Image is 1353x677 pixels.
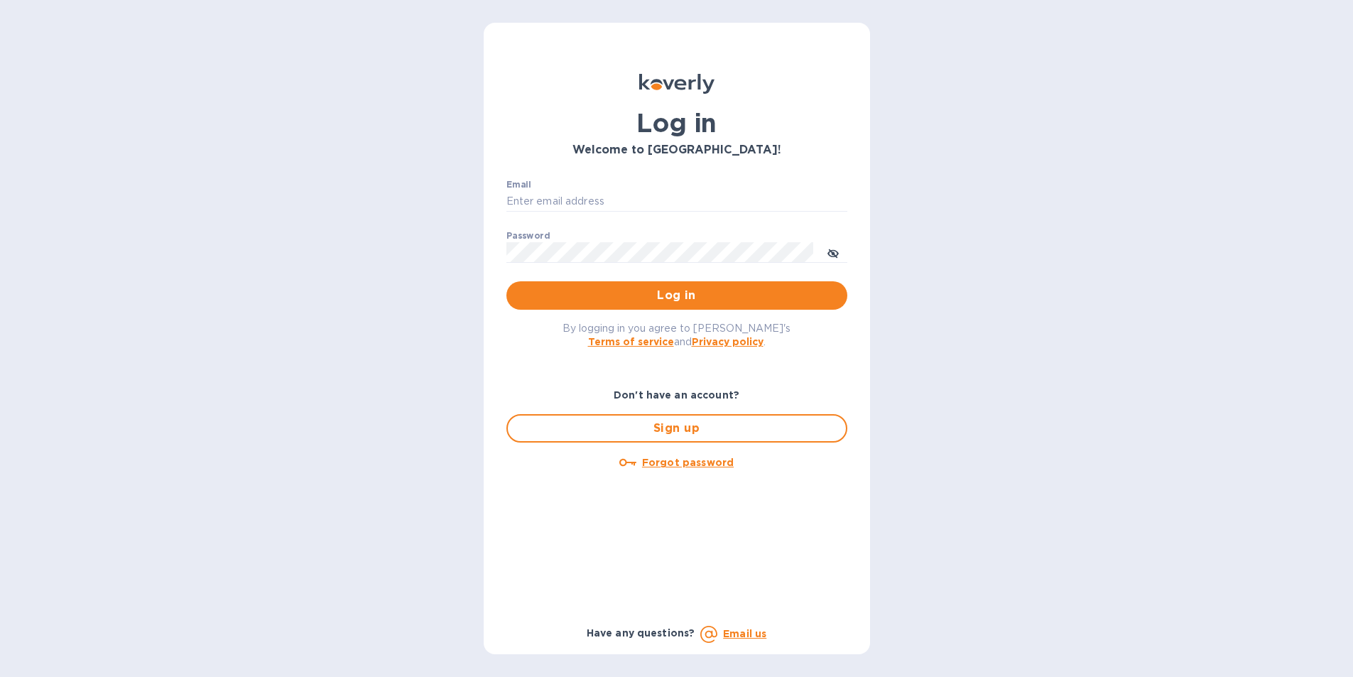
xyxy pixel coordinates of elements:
[588,336,674,347] a: Terms of service
[506,281,847,310] button: Log in
[563,323,790,347] span: By logging in you agree to [PERSON_NAME]'s and .
[614,389,739,401] b: Don't have an account?
[506,191,847,212] input: Enter email address
[518,287,836,304] span: Log in
[639,74,714,94] img: Koverly
[506,414,847,443] button: Sign up
[819,238,847,266] button: toggle password visibility
[587,627,695,639] b: Have any questions?
[506,108,847,138] h1: Log in
[506,180,531,189] label: Email
[723,628,766,639] a: Email us
[506,232,550,240] label: Password
[642,457,734,468] u: Forgot password
[692,336,764,347] a: Privacy policy
[506,143,847,157] h3: Welcome to [GEOGRAPHIC_DATA]!
[519,420,835,437] span: Sign up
